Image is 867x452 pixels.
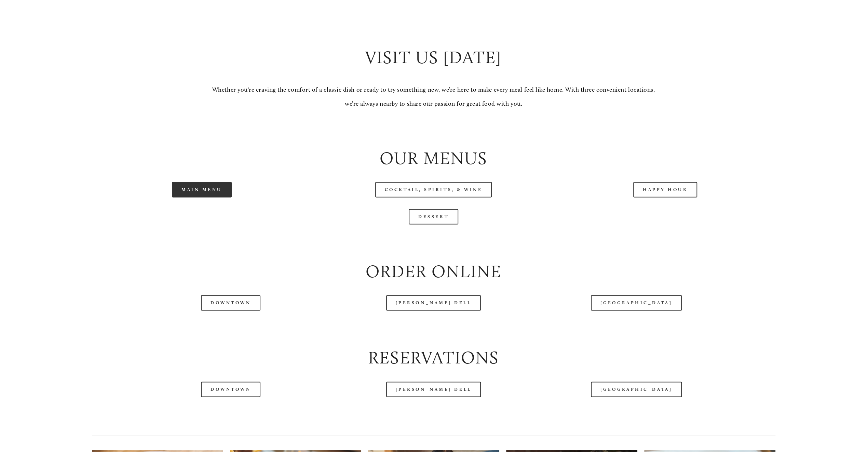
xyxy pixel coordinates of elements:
a: Happy Hour [633,182,697,197]
a: Main Menu [172,182,232,197]
a: [GEOGRAPHIC_DATA] [591,295,682,310]
a: [PERSON_NAME] Dell [386,295,481,310]
a: [GEOGRAPHIC_DATA] [591,382,682,397]
a: Downtown [201,295,260,310]
img: Amaro's Table [26,9,60,43]
a: Cocktail, Spirits, & Wine [375,182,492,197]
a: [PERSON_NAME] Dell [386,382,481,397]
a: Downtown [201,382,260,397]
h2: Order Online [92,259,775,283]
p: Whether you're craving the comfort of a classic dish or ready to try something new, we’re here to... [208,83,660,111]
h2: Our Menus [92,146,775,170]
h2: Reservations [92,345,775,370]
a: Dessert [409,209,458,224]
